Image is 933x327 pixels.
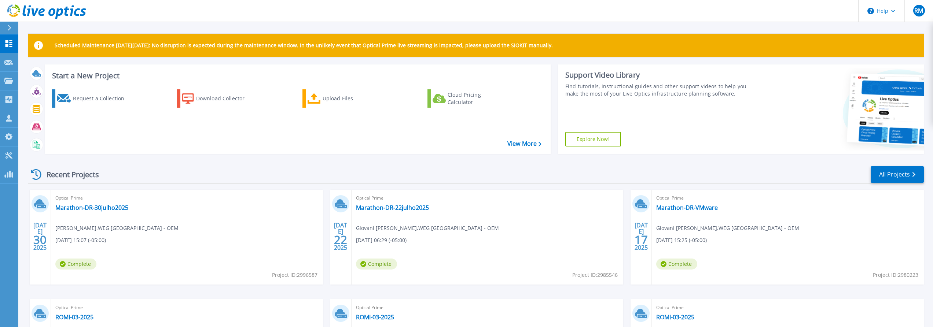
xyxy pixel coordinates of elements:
div: Request a Collection [73,91,132,106]
a: Download Collector [177,89,259,108]
span: Complete [356,259,397,270]
div: Upload Files [323,91,381,106]
span: [PERSON_NAME] , WEG [GEOGRAPHIC_DATA] - OEM [55,224,179,232]
span: 30 [33,237,47,243]
div: Recent Projects [28,166,109,183]
h3: Start a New Project [52,72,541,80]
a: Request a Collection [52,89,134,108]
div: Find tutorials, instructional guides and other support videos to help you make the most of your L... [565,83,754,97]
span: Project ID: 2985546 [572,271,618,279]
span: Optical Prime [55,194,319,202]
div: Download Collector [196,91,255,106]
span: Complete [55,259,96,270]
span: Optical Prime [656,194,919,202]
span: Optical Prime [656,304,919,312]
a: Explore Now! [565,132,621,146]
span: Optical Prime [356,304,619,312]
span: Optical Prime [55,304,319,312]
a: Marathon-DR-30julho2025 [55,204,128,211]
a: Marathon-DR-22julho2025 [356,204,429,211]
div: [DATE] 2025 [33,223,47,250]
div: [DATE] 2025 [334,223,348,250]
a: ROMI-03-2025 [656,313,694,321]
a: Marathon-DR-VMware [656,204,718,211]
span: 22 [334,237,347,243]
a: All Projects [871,166,924,183]
span: Project ID: 2996587 [272,271,317,279]
span: [DATE] 15:07 (-05:00) [55,236,106,244]
span: Giovani [PERSON_NAME] , WEG [GEOGRAPHIC_DATA] - OEM [656,224,799,232]
p: Scheduled Maintenance [DATE][DATE]: No disruption is expected during the maintenance window. In t... [55,42,553,48]
a: ROMI-03-2025 [356,313,394,321]
span: 17 [635,237,648,243]
a: Upload Files [302,89,384,108]
span: Complete [656,259,697,270]
span: [DATE] 15:25 (-05:00) [656,236,707,244]
a: ROMI-03-2025 [55,313,93,321]
span: Optical Prime [356,194,619,202]
div: Cloud Pricing Calculator [448,91,506,106]
a: View More [507,140,541,147]
span: [DATE] 06:29 (-05:00) [356,236,407,244]
span: Giovani [PERSON_NAME] , WEG [GEOGRAPHIC_DATA] - OEM [356,224,499,232]
a: Cloud Pricing Calculator [427,89,509,108]
span: RM [914,8,923,14]
div: [DATE] 2025 [634,223,648,250]
div: Support Video Library [565,70,754,80]
span: Project ID: 2980223 [873,271,918,279]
